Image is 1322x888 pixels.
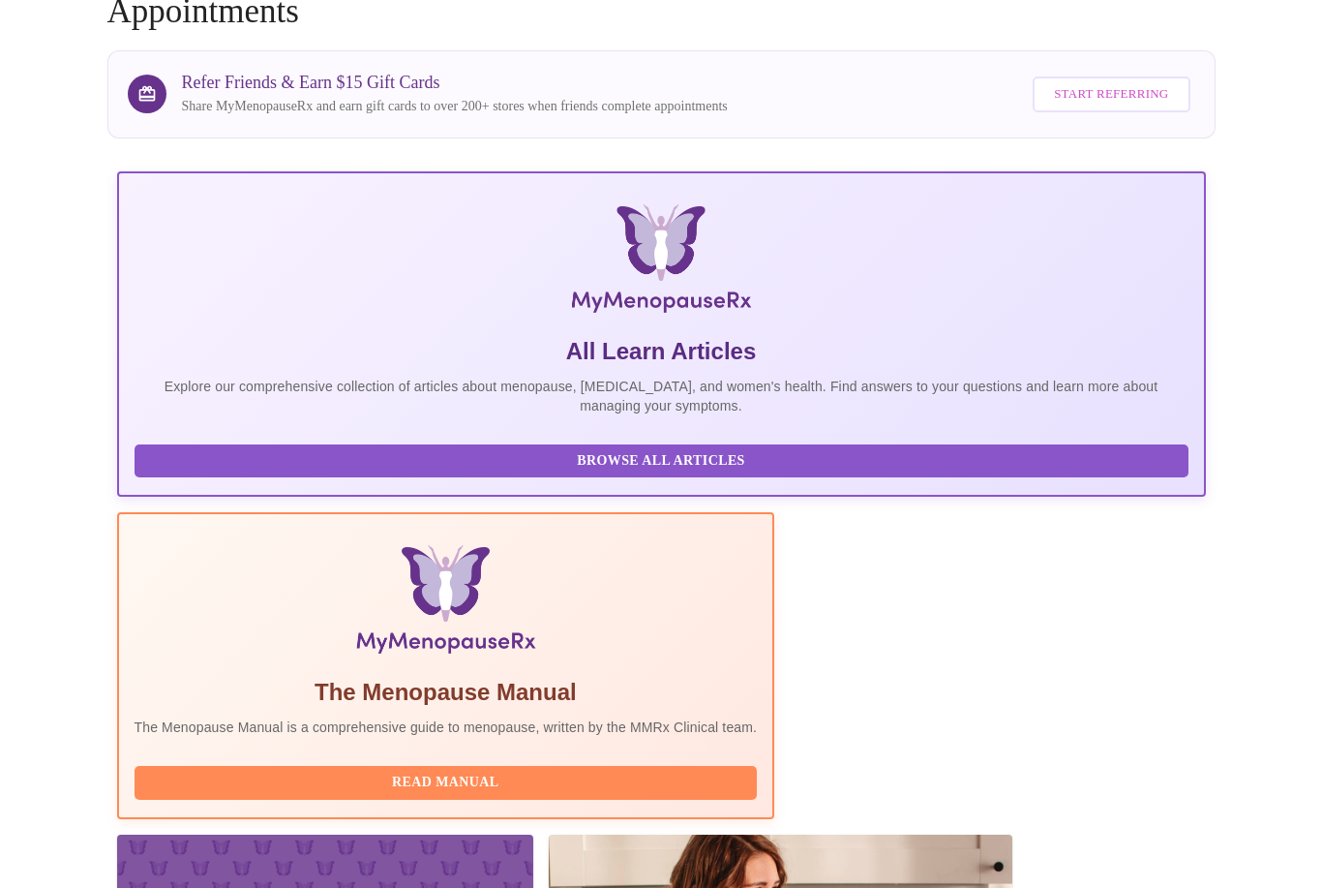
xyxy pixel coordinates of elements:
a: Read Manual [135,773,763,789]
button: Read Manual [135,766,758,800]
a: Browse All Articles [135,450,1193,467]
h5: The Menopause Manual [135,677,758,708]
h5: All Learn Articles [135,336,1188,367]
button: Start Referring [1033,77,1189,112]
h3: Refer Friends & Earn $15 Gift Cards [182,73,728,93]
img: Menopause Manual [233,545,658,661]
span: Browse All Articles [154,449,1169,474]
p: Explore our comprehensive collection of articles about menopause, [MEDICAL_DATA], and women's hea... [135,377,1188,415]
p: Share MyMenopauseRx and earn gift cards to over 200+ stores when friends complete appointments [182,97,728,116]
button: Browse All Articles [135,444,1188,478]
a: Start Referring [1028,67,1194,122]
img: MyMenopauseRx Logo [297,204,1024,321]
span: Start Referring [1054,83,1168,106]
span: Read Manual [154,771,738,795]
p: The Menopause Manual is a comprehensive guide to menopause, written by the MMRx Clinical team. [135,718,758,737]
